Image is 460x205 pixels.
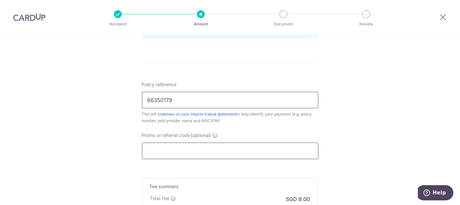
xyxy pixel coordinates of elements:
[94,21,142,27] p: Recipient
[142,81,177,88] label: Policy reference
[286,195,310,203] p: SGD 9.00
[163,112,237,117] a: shown on your insurer’s bank statement
[259,21,308,27] p: Document
[342,21,391,27] p: Review
[142,111,318,124] div: This will be to help identify your payment (e.g. policy number, policyholder name and NRIC/FIN).
[191,132,211,139] span: (optional)
[142,132,190,139] span: Promo or referral code
[418,185,453,202] iframe: Opens a widget where you can find more information
[150,195,170,202] p: Total Fee
[150,183,310,190] h5: Fee summary
[13,13,45,21] img: CardUp
[176,21,225,27] p: Amount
